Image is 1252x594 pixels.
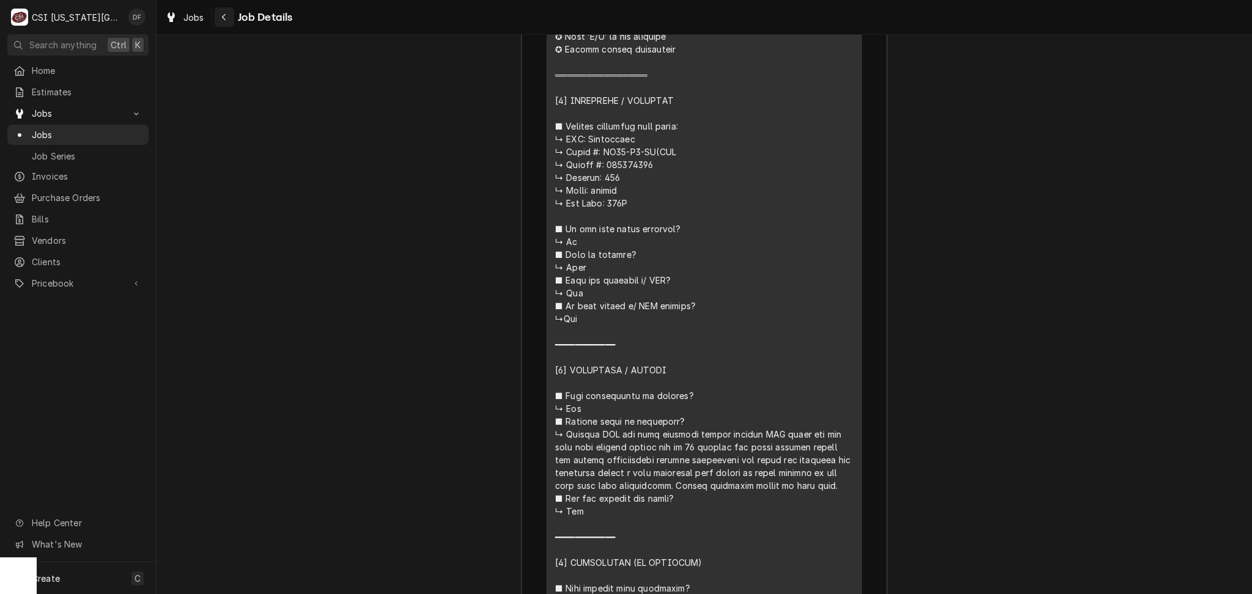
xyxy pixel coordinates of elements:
[7,103,149,123] a: Go to Jobs
[32,213,142,226] span: Bills
[32,107,124,120] span: Jobs
[32,170,142,183] span: Invoices
[128,9,145,26] div: DF
[111,38,127,51] span: Ctrl
[32,277,124,290] span: Pricebook
[32,86,142,98] span: Estimates
[7,61,149,81] a: Home
[215,7,234,27] button: Navigate back
[29,38,97,51] span: Search anything
[11,9,28,26] div: CSI Kansas City's Avatar
[7,82,149,102] a: Estimates
[160,7,209,28] a: Jobs
[11,9,28,26] div: C
[32,538,141,551] span: What's New
[7,166,149,186] a: Invoices
[7,273,149,293] a: Go to Pricebook
[7,230,149,251] a: Vendors
[7,534,149,554] a: Go to What's New
[134,572,141,585] span: C
[7,34,149,56] button: Search anythingCtrlK
[32,255,142,268] span: Clients
[7,188,149,208] a: Purchase Orders
[135,38,141,51] span: K
[7,125,149,145] a: Jobs
[32,150,142,163] span: Job Series
[7,513,149,533] a: Go to Help Center
[32,573,60,584] span: Create
[32,516,141,529] span: Help Center
[7,252,149,272] a: Clients
[7,146,149,166] a: Job Series
[183,11,204,24] span: Jobs
[32,11,122,24] div: CSI [US_STATE][GEOGRAPHIC_DATA]
[32,128,142,141] span: Jobs
[7,209,149,229] a: Bills
[234,9,293,26] span: Job Details
[32,191,142,204] span: Purchase Orders
[32,64,142,77] span: Home
[128,9,145,26] div: David Fannin's Avatar
[32,234,142,247] span: Vendors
